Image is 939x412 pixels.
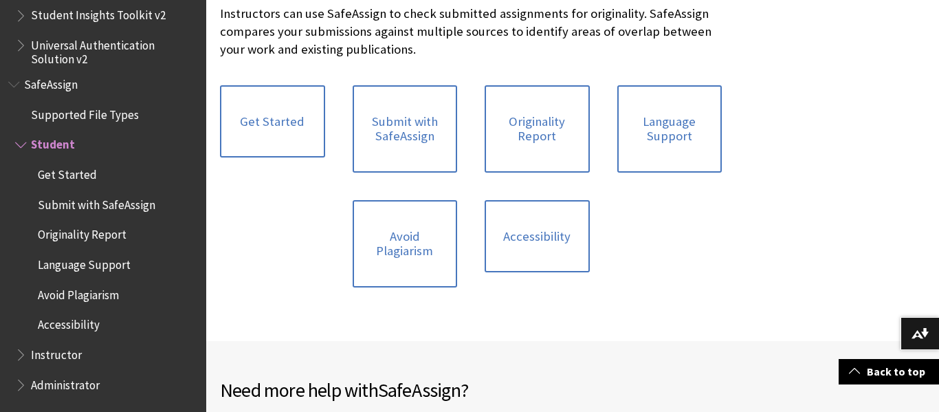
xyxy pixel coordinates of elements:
[38,283,119,302] span: Avoid Plagiarism
[24,73,78,91] span: SafeAssign
[31,103,139,122] span: Supported File Types
[220,5,722,59] p: Instructors can use SafeAssign to check submitted assignments for originality. SafeAssign compare...
[8,73,198,396] nav: Book outline for Blackboard SafeAssign
[38,253,131,272] span: Language Support
[38,314,100,332] span: Accessibility
[485,200,590,273] a: Accessibility
[220,85,325,158] a: Get Started
[31,4,166,23] span: Student Insights Toolkit v2
[38,193,155,212] span: Submit with SafeAssign
[617,85,722,173] a: Language Support
[31,34,197,66] span: Universal Authentication Solution v2
[31,133,75,152] span: Student
[353,200,458,288] a: Avoid Plagiarism
[378,378,461,402] span: SafeAssign
[485,85,590,173] a: Originality Report
[220,376,573,404] h2: Need more help with ?
[839,359,939,384] a: Back to top
[38,163,97,182] span: Get Started
[31,343,82,362] span: Instructor
[31,373,100,392] span: Administrator
[38,224,126,242] span: Originality Report
[353,85,458,173] a: Submit with SafeAssign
